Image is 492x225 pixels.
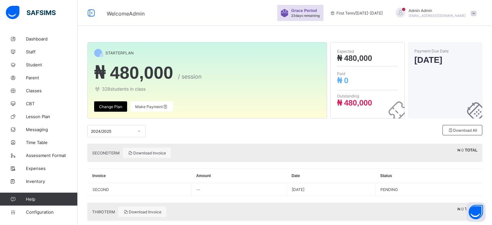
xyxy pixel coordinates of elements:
[26,127,78,132] span: Messaging
[92,209,115,214] span: THIRD TERM
[191,169,287,183] th: Amount
[457,148,464,152] span: ₦ 0
[409,14,466,17] span: [EMAIL_ADDRESS][DOMAIN_NAME]
[105,51,134,55] span: STARTER PLAN
[291,14,320,17] span: 23 days remaining
[92,151,120,155] span: SECOND TERM
[330,11,383,16] span: session/term information
[280,9,289,17] img: sticker-purple.71386a28dfed39d6af7621340158ba97.svg
[6,6,56,19] img: safsims
[107,10,145,17] span: Welcome Admin
[26,88,78,93] span: Classes
[26,62,78,67] span: Student
[375,169,482,183] th: Status
[465,207,477,211] b: TOTAL
[409,8,466,13] span: Admin Admin
[26,49,78,54] span: Staff
[466,202,486,222] button: Open asap
[26,101,78,106] span: CBT
[291,8,317,13] span: Grace Period
[26,197,77,202] span: Help
[26,179,78,184] span: Inventory
[123,209,161,214] span: Download Invoice
[99,104,122,109] span: Change Plan
[457,207,464,211] span: ₦ 0
[135,104,168,109] span: Make Payment
[337,71,398,76] span: Paid
[375,183,482,196] td: PENDING
[26,209,77,215] span: Configuration
[337,94,398,98] span: Outstanding
[287,169,375,183] th: Date
[414,55,476,65] span: [DATE]
[287,183,375,196] td: [DATE]
[191,183,287,196] td: --
[94,86,320,92] span: 328 students in class
[178,73,202,80] span: / session
[337,98,372,107] span: ₦ 480,000
[465,148,477,152] b: TOTAL
[26,36,78,41] span: Dashboard
[26,114,78,119] span: Lesson Plan
[128,151,166,155] span: Download Invoice
[26,153,78,158] span: Assessment Format
[337,76,348,85] span: ₦ 0
[26,75,78,80] span: Parent
[26,166,78,171] span: Expenses
[337,54,372,62] span: ₦ 480,000
[26,140,78,145] span: Time Table
[389,8,480,18] div: AdminAdmin
[337,49,398,54] span: Expected
[448,128,477,133] span: Download All
[414,49,476,53] span: Payment Due Date
[88,169,191,183] th: Invoice
[94,63,173,82] span: ₦ 480,000
[88,183,191,196] td: SECOND
[91,129,134,134] div: 2024/2025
